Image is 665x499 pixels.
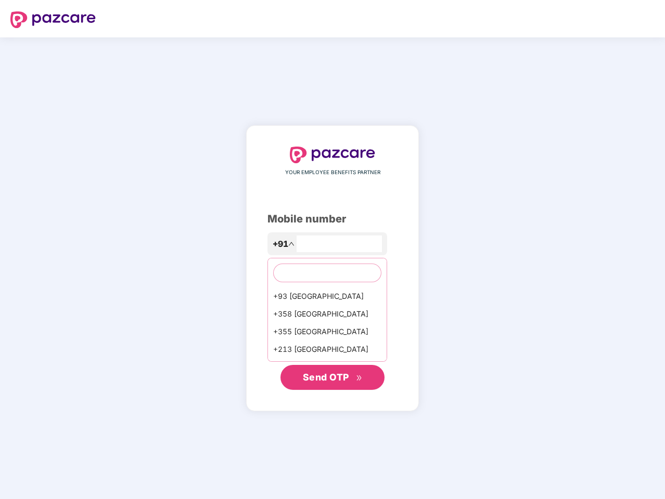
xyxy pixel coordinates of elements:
div: +1684 AmericanSamoa [268,358,387,376]
span: Send OTP [303,372,349,383]
div: +358 [GEOGRAPHIC_DATA] [268,305,387,323]
div: +355 [GEOGRAPHIC_DATA] [268,323,387,340]
div: +93 [GEOGRAPHIC_DATA] [268,287,387,305]
div: Mobile number [267,211,398,227]
span: double-right [356,375,363,382]
img: logo [290,147,375,163]
span: +91 [273,238,288,251]
span: YOUR EMPLOYEE BENEFITS PARTNER [285,168,380,177]
img: logo [10,11,96,28]
span: up [288,241,295,247]
div: +213 [GEOGRAPHIC_DATA] [268,340,387,358]
button: Send OTPdouble-right [280,365,385,390]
